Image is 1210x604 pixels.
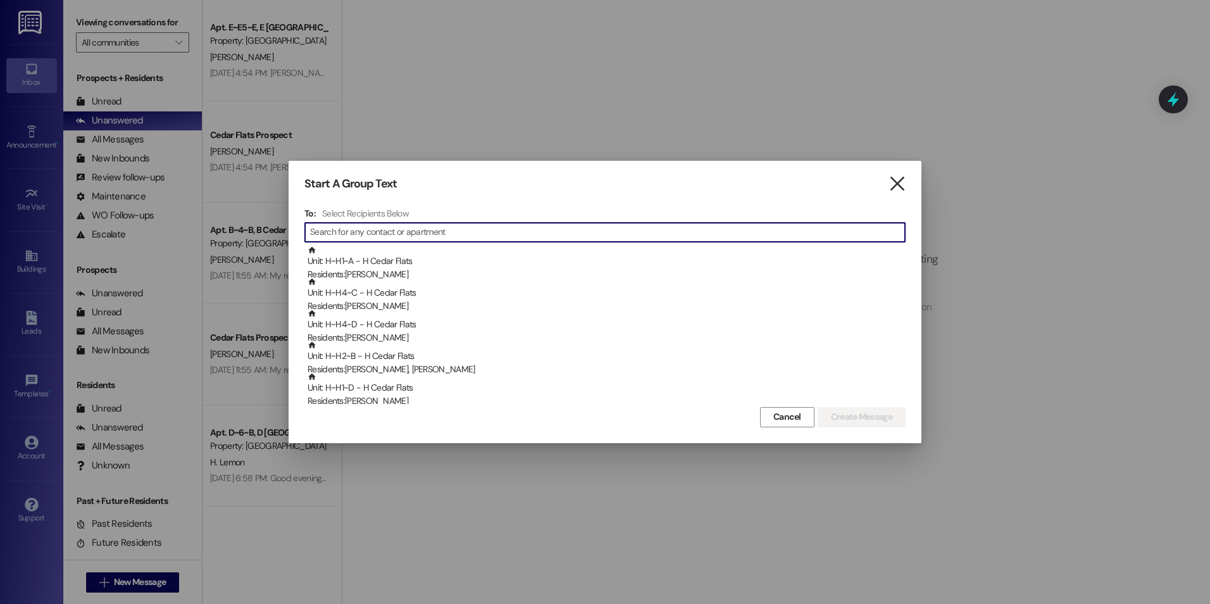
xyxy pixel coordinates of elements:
i:  [889,177,906,191]
div: Unit: H~H1~D - H Cedar Flats [308,372,906,408]
span: Create Message [831,410,892,424]
div: Unit: H~H1~D - H Cedar FlatsResidents:[PERSON_NAME] [304,372,906,404]
div: Residents: [PERSON_NAME] [308,268,906,281]
span: Cancel [773,410,801,424]
div: Unit: H~H2~B - H Cedar Flats [308,341,906,377]
h4: Select Recipients Below [322,208,409,219]
div: Unit: H~H1~A - H Cedar FlatsResidents:[PERSON_NAME] [304,246,906,277]
div: Unit: H~H4~D - H Cedar FlatsResidents:[PERSON_NAME] [304,309,906,341]
div: Unit: H~H4~C - H Cedar Flats [308,277,906,313]
div: Residents: [PERSON_NAME], [PERSON_NAME] [308,363,906,376]
h3: To: [304,208,316,219]
button: Create Message [818,407,906,427]
div: Unit: H~H1~A - H Cedar Flats [308,246,906,282]
h3: Start A Group Text [304,177,397,191]
div: Unit: H~H4~D - H Cedar Flats [308,309,906,345]
div: Residents: [PERSON_NAME] [308,299,906,313]
div: Unit: H~H2~B - H Cedar FlatsResidents:[PERSON_NAME], [PERSON_NAME] [304,341,906,372]
button: Cancel [760,407,814,427]
input: Search for any contact or apartment [310,223,905,241]
div: Residents: [PERSON_NAME] [308,331,906,344]
div: Unit: H~H4~C - H Cedar FlatsResidents:[PERSON_NAME] [304,277,906,309]
div: Residents: [PERSON_NAME] [308,394,906,408]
